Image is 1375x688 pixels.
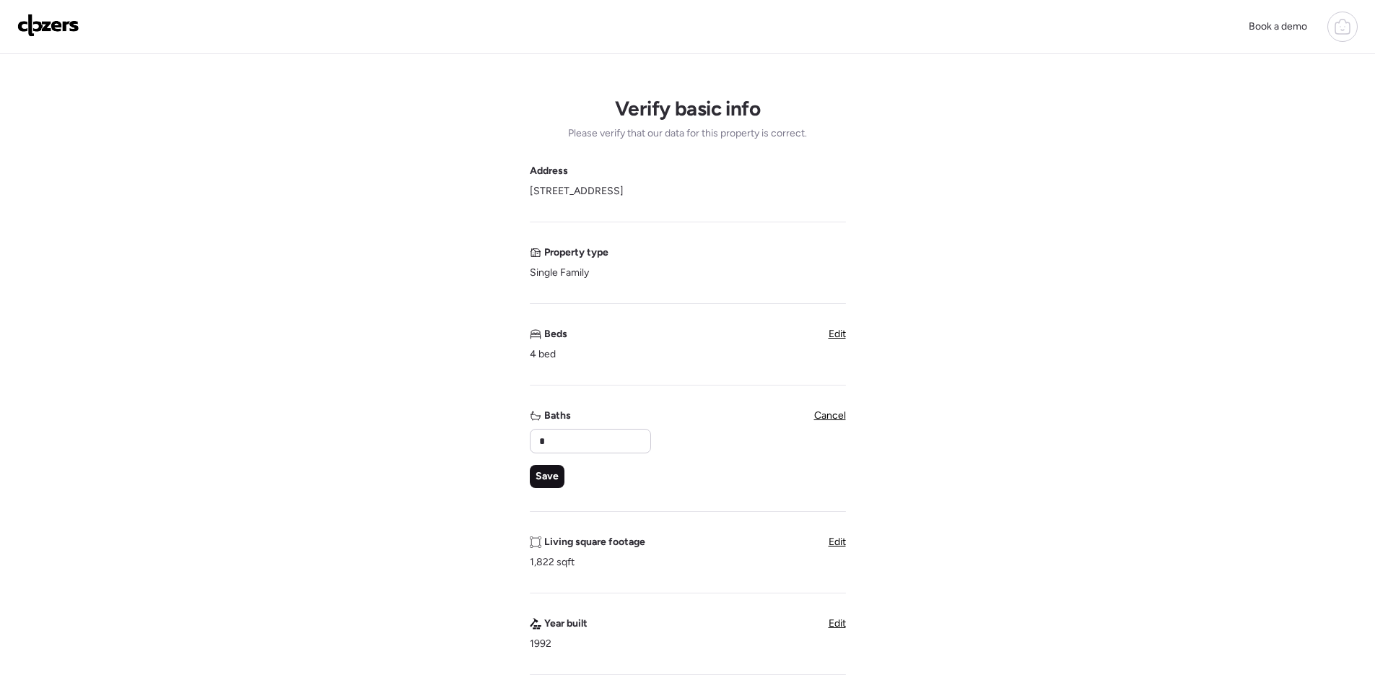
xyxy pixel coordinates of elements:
span: Beds [544,327,567,341]
span: 1,822 sqft [530,555,575,570]
span: Year built [544,617,588,631]
span: Book a demo [1249,20,1307,32]
span: Edit [829,536,846,548]
span: Please verify that our data for this property is correct. [568,126,807,141]
span: Cancel [814,409,846,422]
h1: Verify basic info [615,96,760,121]
span: Baths [544,409,571,423]
span: Edit [829,328,846,340]
span: Property type [544,245,608,260]
img: Logo [17,14,79,37]
span: Single Family [530,266,589,280]
span: Address [530,164,568,178]
span: 1992 [530,637,551,651]
span: Edit [829,617,846,630]
span: [STREET_ADDRESS] [530,184,624,199]
span: Living square footage [544,535,645,549]
span: Save [536,469,559,484]
span: 4 bed [530,347,556,362]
